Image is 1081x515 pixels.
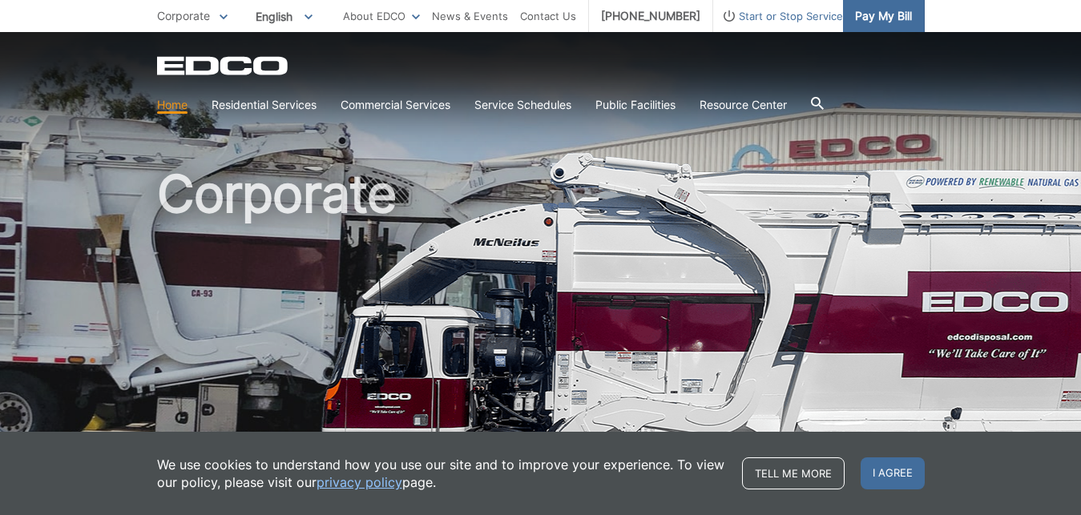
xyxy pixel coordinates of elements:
[343,7,420,25] a: About EDCO
[520,7,576,25] a: Contact Us
[157,56,290,75] a: EDCD logo. Return to the homepage.
[742,457,845,489] a: Tell me more
[317,473,402,491] a: privacy policy
[157,456,726,491] p: We use cookies to understand how you use our site and to improve your experience. To view our pol...
[244,3,325,30] span: English
[341,96,450,114] a: Commercial Services
[700,96,787,114] a: Resource Center
[474,96,571,114] a: Service Schedules
[432,7,508,25] a: News & Events
[595,96,676,114] a: Public Facilities
[157,9,210,22] span: Corporate
[855,7,912,25] span: Pay My Bill
[157,96,188,114] a: Home
[861,457,925,489] span: I agree
[212,96,317,114] a: Residential Services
